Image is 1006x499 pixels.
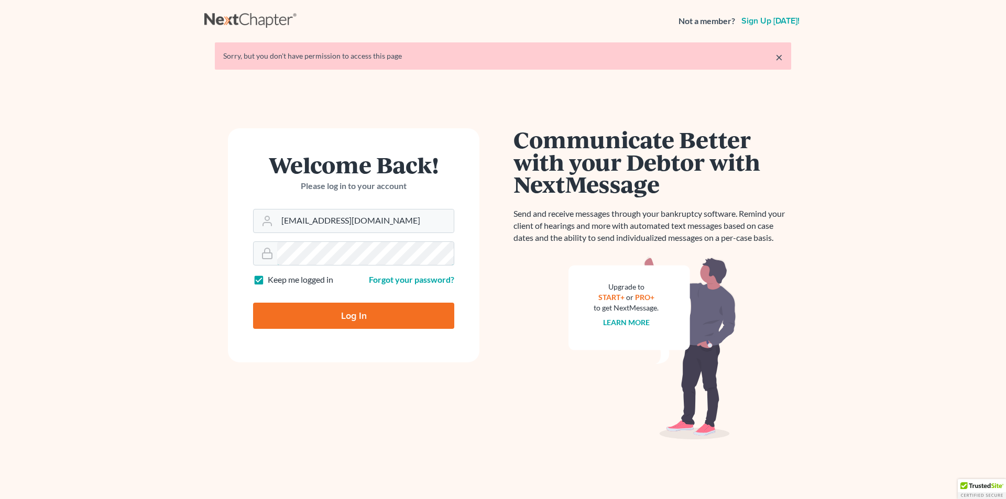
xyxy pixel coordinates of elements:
[635,293,654,302] a: PRO+
[594,282,659,292] div: Upgrade to
[775,51,783,63] a: ×
[739,17,802,25] a: Sign up [DATE]!
[513,208,791,244] p: Send and receive messages through your bankruptcy software. Remind your client of hearings and mo...
[626,293,633,302] span: or
[598,293,625,302] a: START+
[594,303,659,313] div: to get NextMessage.
[958,479,1006,499] div: TrustedSite Certified
[679,15,735,27] strong: Not a member?
[223,51,783,61] div: Sorry, but you don't have permission to access this page
[568,257,736,440] img: nextmessage_bg-59042aed3d76b12b5cd301f8e5b87938c9018125f34e5fa2b7a6b67550977c72.svg
[513,128,791,195] h1: Communicate Better with your Debtor with NextMessage
[369,274,454,284] a: Forgot your password?
[253,180,454,192] p: Please log in to your account
[277,209,454,232] input: Email Address
[603,318,650,327] a: Learn more
[268,274,333,286] label: Keep me logged in
[253,153,454,176] h1: Welcome Back!
[253,303,454,329] input: Log In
